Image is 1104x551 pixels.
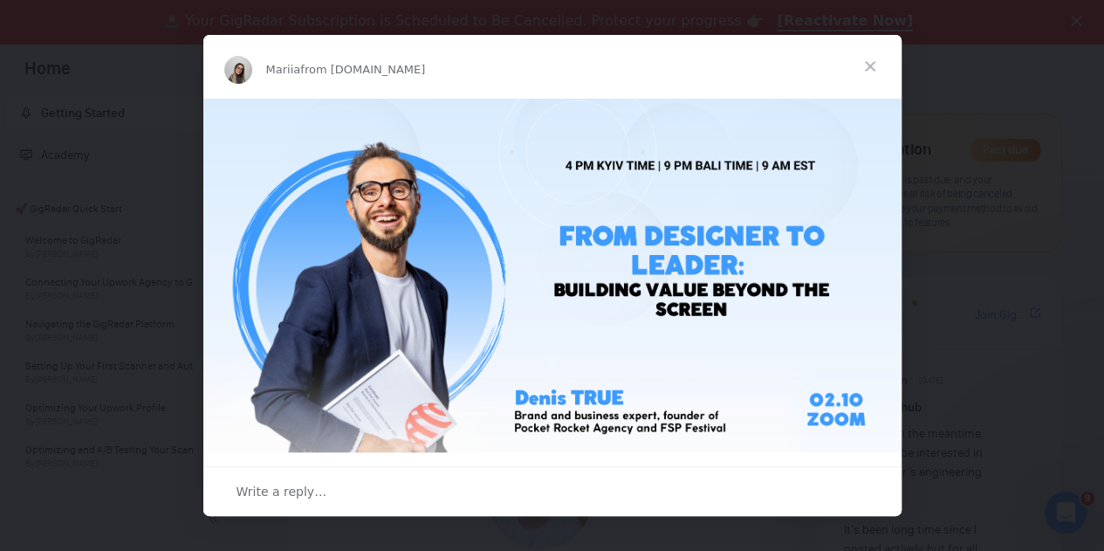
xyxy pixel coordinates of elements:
[163,12,763,30] div: 🚨 Your GigRadar Subscription is Scheduled to Be Cancelled. Protect your progress 👉🏻
[1071,16,1088,26] div: Close
[839,35,902,98] span: Close
[777,12,913,31] a: [Reactivate Now]
[224,56,252,84] img: Profile image for Mariia
[300,63,425,76] span: from [DOMAIN_NAME]
[203,466,902,516] div: Open conversation and reply
[237,480,327,503] span: Write a reply…
[266,63,301,76] span: Mariia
